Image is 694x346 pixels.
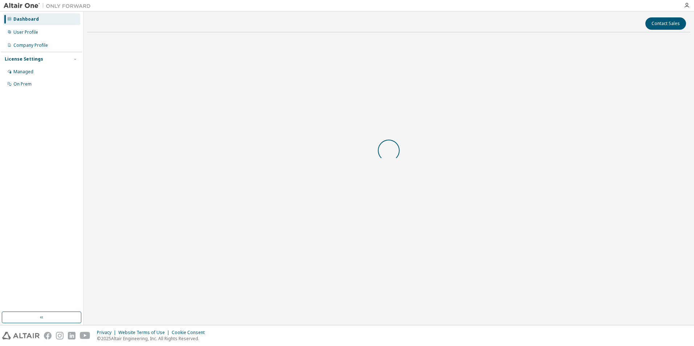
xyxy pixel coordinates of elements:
div: Managed [13,69,33,75]
img: instagram.svg [56,332,64,339]
img: Altair One [4,2,94,9]
div: Dashboard [13,16,39,22]
div: Website Terms of Use [118,330,172,335]
div: License Settings [5,56,43,62]
img: linkedin.svg [68,332,75,339]
div: User Profile [13,29,38,35]
div: Cookie Consent [172,330,209,335]
img: altair_logo.svg [2,332,40,339]
img: youtube.svg [80,332,90,339]
p: © 2025 Altair Engineering, Inc. All Rights Reserved. [97,335,209,342]
div: Privacy [97,330,118,335]
div: On Prem [13,81,32,87]
button: Contact Sales [645,17,686,30]
div: Company Profile [13,42,48,48]
img: facebook.svg [44,332,52,339]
